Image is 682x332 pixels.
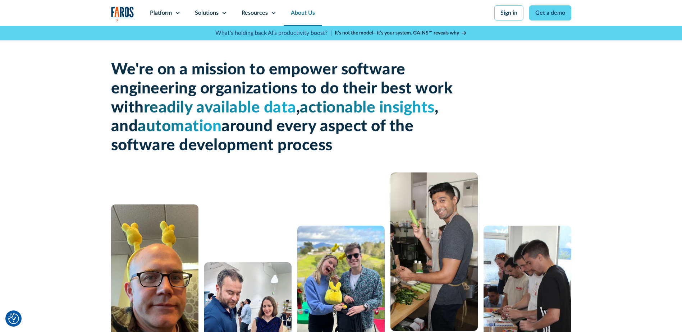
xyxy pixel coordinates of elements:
[215,29,332,37] p: What's holding back AI's productivity boost? |
[150,9,172,17] div: Platform
[111,60,456,155] h1: We're on a mission to empower software engineering organizations to do their best work with , , a...
[138,119,221,134] span: automation
[144,100,296,116] span: readily available data
[195,9,219,17] div: Solutions
[8,313,19,324] button: Cookie Settings
[390,172,478,331] img: man cooking with celery
[8,313,19,324] img: Revisit consent button
[300,100,435,116] span: actionable insights
[335,31,459,36] strong: It’s not the model—it’s your system. GAINS™ reveals why
[111,6,134,21] img: Logo of the analytics and reporting company Faros.
[111,6,134,21] a: home
[335,29,467,37] a: It’s not the model—it’s your system. GAINS™ reveals why
[242,9,268,17] div: Resources
[494,5,523,20] a: Sign in
[529,5,571,20] a: Get a demo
